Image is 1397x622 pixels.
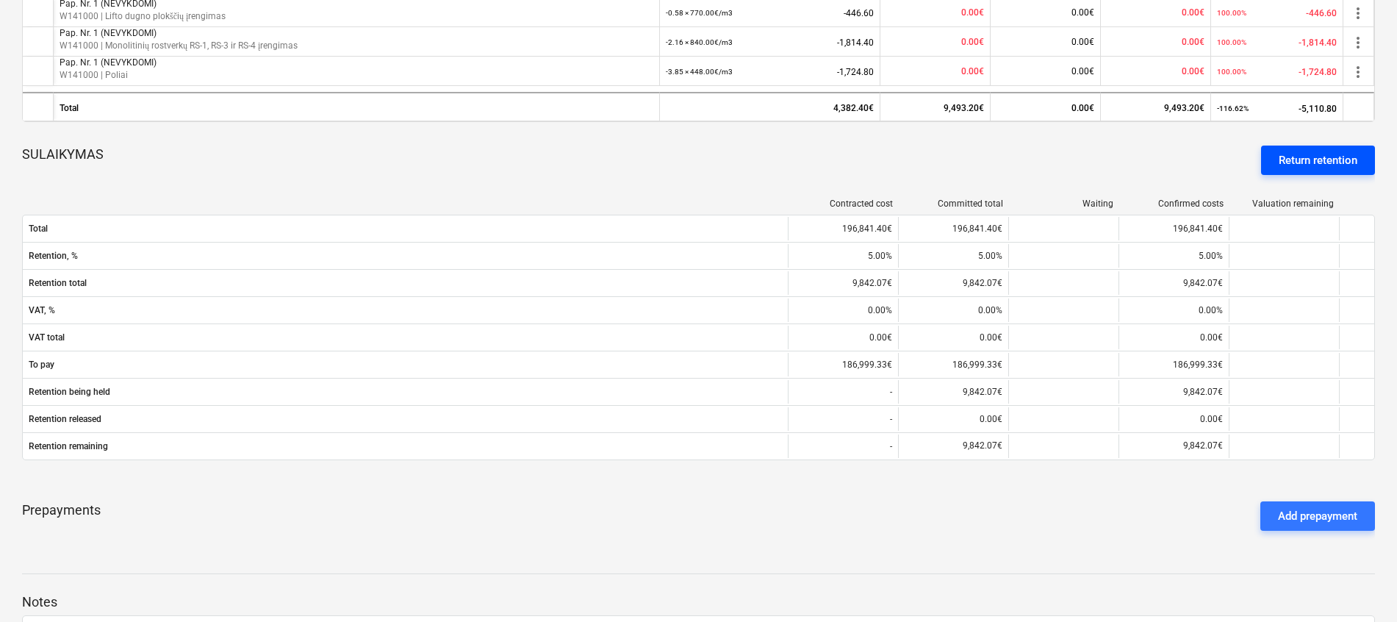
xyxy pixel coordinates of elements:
[1235,199,1334,209] div: Valuation remaining
[60,40,653,52] p: W141000 | Monolitinių rostverkų RS-1, RS-3 ir RS-4 įrengimas
[1349,63,1367,81] span: more_vert
[29,441,782,451] span: Retention remaining
[22,593,1375,611] p: Notes
[961,7,984,18] span: 0.00€
[1118,299,1229,322] div: 0.00%
[22,146,104,175] p: SULAIKYMAS
[1182,7,1204,18] span: 0.00€
[898,407,1008,431] div: 0.00€
[1260,501,1375,531] button: Add prepayment
[1182,37,1204,47] span: 0.00€
[29,224,782,234] span: Total
[22,501,101,531] p: Prepayments
[666,9,733,17] small: -0.58 × 770.00€ / m3
[29,251,782,261] span: Retention, %
[961,66,984,76] span: 0.00€
[788,244,898,268] div: 5.00%
[1217,57,1337,87] div: -1,724.80
[1217,27,1337,57] div: -1,814.40
[1118,271,1229,295] div: 9,842.07€
[1015,199,1113,209] div: Waiting
[788,407,898,431] div: -
[29,414,782,424] span: Retention released
[898,326,1008,349] div: 0.00€
[660,92,880,121] div: 4,382.40€
[898,271,1008,295] div: 9,842.07€
[1118,353,1229,376] div: 186,999.33€
[1118,380,1229,404] div: 9,842.07€
[60,10,653,23] p: W141000 | Lifto dugno plokščių įrengimas
[794,199,893,209] div: Contracted cost
[60,57,653,69] p: Pap. Nr. 1 (NEVYKDOMI)
[991,92,1101,121] div: 0.00€
[1324,551,1397,622] iframe: Chat Widget
[1349,4,1367,22] span: more_vert
[1118,326,1229,349] div: 0.00€
[898,380,1008,404] div: 9,842.07€
[961,37,984,47] span: 0.00€
[788,217,898,240] div: 196,841.40€
[29,278,782,288] span: Retention total
[898,244,1008,268] div: 5.00%
[1278,507,1357,526] div: Add prepayment
[963,440,1002,452] p: 9,842.07€
[666,38,733,46] small: -2.16 × 840.00€ / m3
[1118,244,1229,268] div: 5.00%
[905,199,1003,209] div: Committed total
[29,305,782,315] span: VAT, %
[29,332,782,343] span: VAT total
[1279,151,1357,170] div: Return retention
[29,360,782,370] span: To pay
[1217,38,1246,46] small: 100.00%
[54,92,660,121] div: Total
[1217,104,1249,112] small: -116.62%
[898,217,1008,240] div: 196,841.40€
[788,299,898,322] div: 0.00%
[1118,407,1229,431] div: 0.00€
[788,353,898,376] div: 186,999.33€
[1183,440,1223,452] p: 9,842.07€
[1217,68,1246,76] small: 100.00%
[1125,199,1224,209] div: Confirmed costs
[29,387,782,397] span: Retention being held
[1071,66,1094,76] span: 0.00€
[880,92,991,121] div: 9,493.20€
[60,69,653,82] p: W141000 | Poliai
[898,353,1008,376] div: 186,999.33€
[1101,92,1211,121] div: 9,493.20€
[1261,146,1375,175] button: Return retention
[1071,37,1094,47] span: 0.00€
[788,271,898,295] div: 9,842.07€
[1217,93,1337,124] div: -5,110.80
[666,68,733,76] small: -3.85 × 448.00€ / m3
[1071,7,1094,18] span: 0.00€
[666,27,874,57] div: -1,814.40
[1217,9,1246,17] small: 100.00%
[788,435,898,458] div: -
[60,27,653,40] p: Pap. Nr. 1 (NEVYKDOMI)
[1118,217,1229,240] div: 196,841.40€
[1182,66,1204,76] span: 0.00€
[1349,34,1367,51] span: more_vert
[788,326,898,349] div: 0.00€
[898,299,1008,322] div: 0.00%
[788,380,898,404] div: -
[666,57,874,87] div: -1,724.80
